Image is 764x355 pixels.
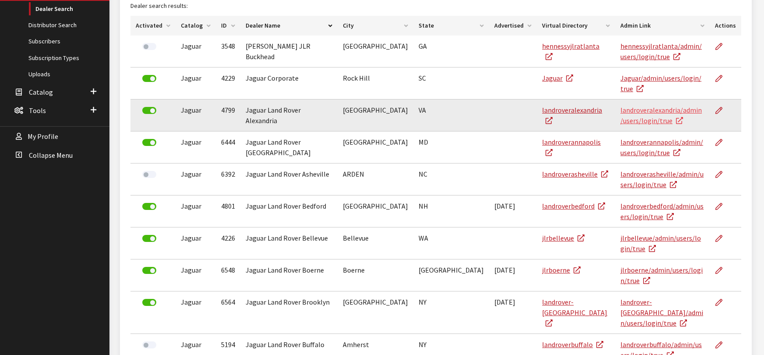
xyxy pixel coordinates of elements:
[542,106,602,125] a: landroveralexandria
[620,74,701,93] a: Jaguar/admin/users/login/true
[216,195,240,227] td: 4801
[620,266,703,285] a: jlrboerne/admin/users/login/true
[176,67,216,99] td: Jaguar
[620,298,703,327] a: landrover-[GEOGRAPHIC_DATA]/admin/users/login/true
[715,227,730,249] a: Edit Dealer
[240,291,338,334] td: Jaguar Land Rover Brooklyn
[176,195,216,227] td: Jaguar
[542,234,584,242] a: jlrbellevue
[338,259,413,291] td: Boerne
[142,299,156,306] label: Deactivate Dealer
[537,16,615,35] th: Virtual Directory: activate to sort column ascending
[542,340,603,349] a: landroverbuffalo
[620,234,701,253] a: jlrbellevue/admin/users/login/true
[216,131,240,163] td: 6444
[542,138,601,157] a: landroverannapolis
[715,259,730,281] a: Edit Dealer
[142,43,156,50] label: Activate Dealer
[715,195,730,217] a: Edit Dealer
[216,163,240,195] td: 6392
[216,291,240,334] td: 6564
[620,202,704,221] a: landroverbedford/admin/users/login/true
[216,67,240,99] td: 4229
[413,35,489,67] td: GA
[142,203,156,210] label: Deactivate Dealer
[620,170,704,189] a: landroverasheville/admin/users/login/true
[216,35,240,67] td: 3548
[413,227,489,259] td: WA
[176,163,216,195] td: Jaguar
[216,16,240,35] th: ID: activate to sort column ascending
[28,132,58,141] span: My Profile
[130,16,176,35] th: Activated: activate to sort column ascending
[338,195,413,227] td: [GEOGRAPHIC_DATA]
[413,99,489,131] td: VA
[216,227,240,259] td: 4226
[216,99,240,131] td: 4799
[413,291,489,334] td: NY
[240,16,338,35] th: Dealer Name: activate to sort column descending
[413,131,489,163] td: MD
[176,131,216,163] td: Jaguar
[338,291,413,334] td: [GEOGRAPHIC_DATA]
[489,259,537,291] td: [DATE]
[413,259,489,291] td: [GEOGRAPHIC_DATA]
[240,259,338,291] td: Jaguar Land Rover Boerne
[489,16,537,35] th: Advertised: activate to sort column ascending
[615,16,710,35] th: Admin Link: activate to sort column ascending
[142,139,156,146] label: Deactivate Dealer
[216,259,240,291] td: 6548
[715,99,730,121] a: Edit Dealer
[338,163,413,195] td: ARDEN
[413,16,489,35] th: State: activate to sort column ascending
[710,16,741,35] th: Actions
[240,35,338,67] td: [PERSON_NAME] JLR Buckhead
[542,266,581,274] a: jlrboerne
[715,35,730,57] a: Edit Dealer
[489,195,537,227] td: [DATE]
[338,99,413,131] td: [GEOGRAPHIC_DATA]
[240,99,338,131] td: Jaguar Land Rover Alexandria
[620,106,702,125] a: landroveralexandria/admin/users/login/true
[176,227,216,259] td: Jaguar
[176,35,216,67] td: Jaguar
[413,163,489,195] td: NC
[413,67,489,99] td: SC
[338,227,413,259] td: Bellevue
[715,131,730,153] a: Edit Dealer
[142,235,156,242] label: Deactivate Dealer
[542,170,608,178] a: landroverasheville
[338,131,413,163] td: [GEOGRAPHIC_DATA]
[142,267,156,274] label: Deactivate Dealer
[142,75,156,82] label: Deactivate Dealer
[142,341,156,348] label: Activate Dealer
[176,99,216,131] td: Jaguar
[29,88,53,96] span: Catalog
[240,195,338,227] td: Jaguar Land Rover Bedford
[142,107,156,114] label: Deactivate Dealer
[240,131,338,163] td: Jaguar Land Rover [GEOGRAPHIC_DATA]
[240,227,338,259] td: Jaguar Land Rover Bellevue
[176,291,216,334] td: Jaguar
[542,42,599,61] a: hennessyjlratlanta
[338,35,413,67] td: [GEOGRAPHIC_DATA]
[29,106,46,115] span: Tools
[542,298,607,327] a: landrover-[GEOGRAPHIC_DATA]
[715,291,730,313] a: Edit Dealer
[715,163,730,185] a: Edit Dealer
[489,291,537,334] td: [DATE]
[142,171,156,178] label: Activate Dealer
[29,151,73,160] span: Collapse Menu
[413,195,489,227] td: NH
[338,67,413,99] td: Rock Hill
[542,74,573,82] a: Jaguar
[715,67,730,89] a: Edit Dealer
[240,163,338,195] td: Jaguar Land Rover Asheville
[620,42,702,61] a: hennessyjlratlanta/admin/users/login/true
[176,259,216,291] td: Jaguar
[240,67,338,99] td: Jaguar Corporate
[338,16,413,35] th: City: activate to sort column ascending
[620,138,703,157] a: landroverannapolis/admin/users/login/true
[176,16,216,35] th: Catalog: activate to sort column ascending
[542,202,605,210] a: landroverbedford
